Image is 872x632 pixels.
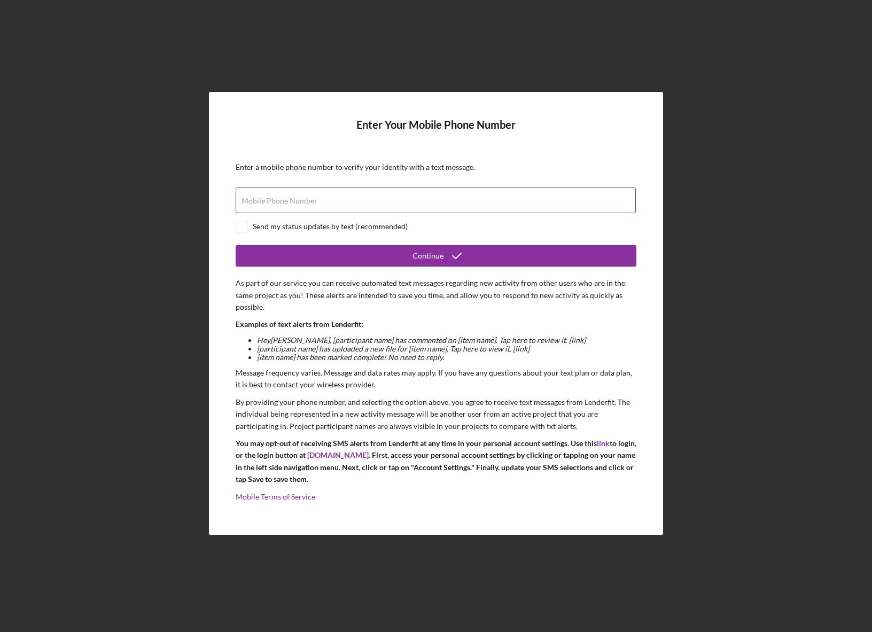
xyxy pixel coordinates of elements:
h4: Enter Your Mobile Phone Number [236,119,636,147]
a: link [597,439,610,448]
p: Examples of text alerts from Lenderfit: [236,318,636,330]
label: Mobile Phone Number [242,197,317,205]
div: Enter a mobile phone number to verify your identity with a text message. [236,163,636,171]
a: Mobile Terms of Service [236,492,315,501]
div: Send my status updates by text (recommended) [253,222,408,231]
li: [item name] has been marked complete! No need to reply. [257,353,636,362]
p: Message frequency varies. Message and data rates may apply. If you have any questions about your ... [236,367,636,391]
button: Continue [236,245,636,267]
p: As part of our service you can receive automated text messages regarding new activity from other ... [236,277,636,313]
p: By providing your phone number, and selecting the option above, you agree to receive text message... [236,396,636,432]
li: [participant name] has uploaded a new file for [item name]. Tap here to view it. [link] [257,345,636,353]
div: Continue [412,245,443,267]
a: [DOMAIN_NAME] [307,450,369,459]
li: Hey [PERSON_NAME] , [participant name] has commented on [item name]. Tap here to review it. [link] [257,336,636,345]
p: You may opt-out of receiving SMS alerts from Lenderfit at any time in your personal account setti... [236,438,636,486]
